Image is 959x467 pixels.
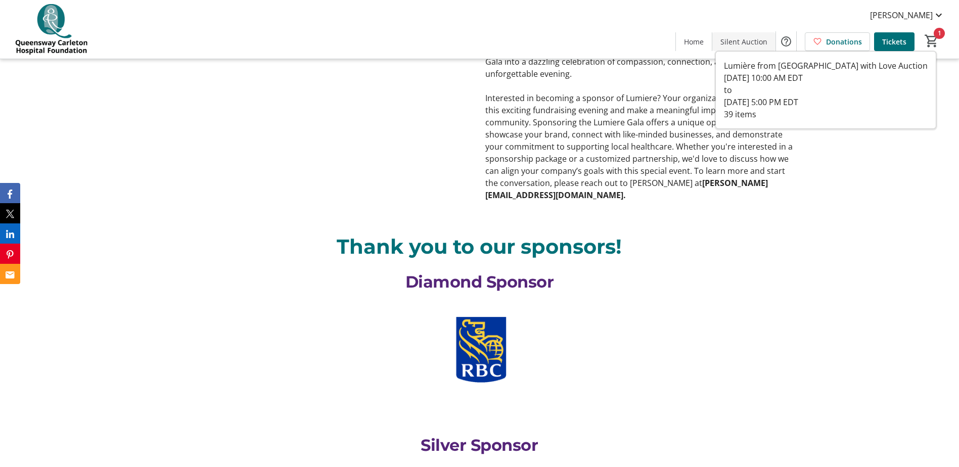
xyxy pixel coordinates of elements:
img: logo [432,302,527,397]
p: Diamond Sponsor [166,270,793,294]
img: undefined [326,52,473,200]
button: Help [776,31,796,52]
a: Silent Auction [712,32,775,51]
div: Lumière from [GEOGRAPHIC_DATA] with Love Auction [724,60,928,72]
img: undefined [166,52,313,200]
span: Tickets [882,36,906,47]
p: Join us for the VIP Reception with [PERSON_NAME], as we transform the Lumière Gala into a dazzlin... [485,43,793,80]
p: Interested in becoming a sponsor of Lumiere? Your organization can be part of this exciting fundr... [485,92,793,201]
div: to [724,84,928,96]
span: [PERSON_NAME] [870,9,933,21]
span: Donations [826,36,862,47]
strong: [PERSON_NAME][EMAIL_ADDRESS][DOMAIN_NAME]. [485,177,768,201]
button: Cart [923,32,941,50]
div: 39 items [724,108,928,120]
a: Donations [805,32,870,51]
p: Thank you to our sponsors! [166,231,793,262]
span: Silent Auction [720,36,767,47]
span: Home [684,36,704,47]
a: Home [676,32,712,51]
a: Tickets [874,32,915,51]
img: QCH Foundation's Logo [6,4,96,55]
div: [DATE] 10:00 AM EDT [724,72,928,84]
p: Silver Sponsor [166,433,793,457]
div: [DATE] 5:00 PM EDT [724,96,928,108]
button: [PERSON_NAME] [862,7,953,23]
